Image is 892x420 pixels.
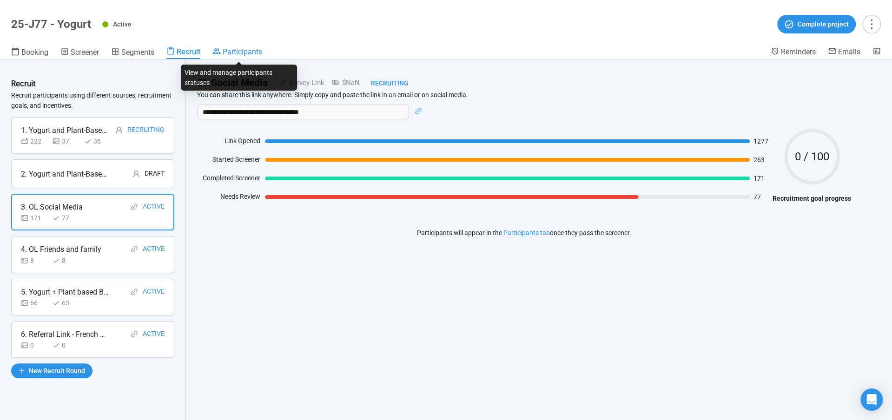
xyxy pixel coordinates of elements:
[197,154,260,168] div: Started Screener
[359,78,408,88] div: Recruiting
[838,47,860,56] span: Emails
[753,157,768,163] span: 263
[11,363,93,378] button: plusNew Recruit Round
[753,194,768,200] span: 77
[111,47,154,59] a: Segments
[11,90,174,111] p: Recruit participants using different sources, recruitment goals, and incentives.
[115,126,123,134] span: user
[798,19,849,29] span: Complete project
[11,18,91,31] h1: 25-J77 - Yogurt
[53,136,80,146] div: 37
[784,151,840,162] span: 0 / 100
[11,78,36,90] h3: Recruit
[60,47,99,59] a: Screener
[131,288,138,295] span: link
[132,170,140,177] span: user
[145,168,165,180] div: Draft
[84,136,112,146] div: 36
[197,173,260,187] div: Completed Screener
[21,125,109,136] div: 1. Yogurt and Plant-Based Beverages
[21,48,48,57] span: Booking
[143,328,165,340] div: Active
[143,286,165,298] div: Active
[143,201,165,213] div: Active
[862,15,881,33] button: more
[781,47,816,56] span: Reminders
[71,48,99,57] span: Screener
[131,330,138,338] span: link
[324,78,359,89] div: $NaN
[777,15,856,33] button: Complete project
[53,340,80,350] div: 0
[753,175,768,182] span: 171
[503,229,550,236] a: Participants tab
[53,213,80,223] div: 77
[21,328,109,340] div: 6. Referral Link - French Speaking
[21,168,109,180] div: 2. Yogurt and Plant-Based Beverages
[53,256,80,266] div: 8
[21,136,49,146] div: 222
[181,65,297,91] div: View and manage participants statuses
[19,367,25,374] span: plus
[113,20,132,28] span: Active
[143,243,165,255] div: Active
[771,47,816,58] a: Reminders
[121,48,154,57] span: Segments
[21,213,49,223] div: 171
[21,201,83,213] div: 3. OL Social Media
[21,298,49,308] div: 66
[223,47,262,56] span: Participants
[21,243,101,255] div: 4. OL Friends and family
[21,286,109,298] div: 5. Yogurt + Plant based Beverages
[417,228,631,238] p: Participants will appear in the once they pass the screener.
[828,47,860,58] a: Emails
[415,107,422,115] span: link
[197,91,851,99] p: You can share this link anywhere. Simply copy and paste the link in an email or on social media.
[166,47,200,59] a: Recruit
[177,47,200,56] span: Recruit
[131,245,138,253] span: link
[11,47,48,59] a: Booking
[773,193,851,203] h4: Recruitment goal progress
[212,47,262,58] a: Participants
[21,256,49,266] div: 8
[127,125,165,136] div: Recruiting
[197,136,260,150] div: Link Opened
[29,366,85,376] span: New Recruit Round
[197,191,260,205] div: Needs Review
[21,340,49,350] div: 0
[53,298,80,308] div: 63
[285,78,324,89] div: Survey Link
[753,138,768,144] span: 1277
[865,18,878,30] span: more
[860,388,883,411] div: Open Intercom Messenger
[131,203,138,210] span: link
